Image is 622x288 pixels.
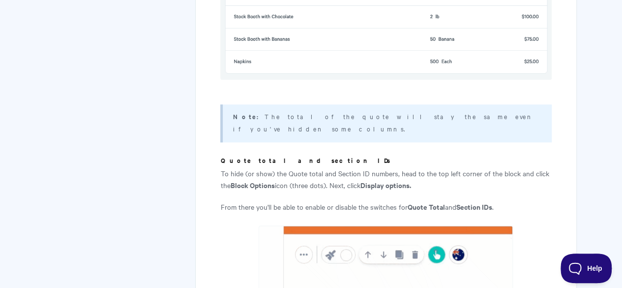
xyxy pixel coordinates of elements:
[561,254,612,283] iframe: Toggle Customer Support
[220,156,390,165] strong: Quote total and section IDs
[407,201,444,212] strong: Quote Total
[360,180,411,190] strong: Display options.
[220,201,551,213] p: From there you'll be able to enable or disable the switches for and .
[233,112,264,121] strong: Note:
[456,201,492,212] strong: Section IDs
[233,110,539,134] p: The total of the quote will stay the same even if you've hidden some columns.
[230,180,274,190] strong: Block Options
[220,167,551,191] p: To hide (or show) the Quote total and Section ID numbers, head to the top left corner of the bloc...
